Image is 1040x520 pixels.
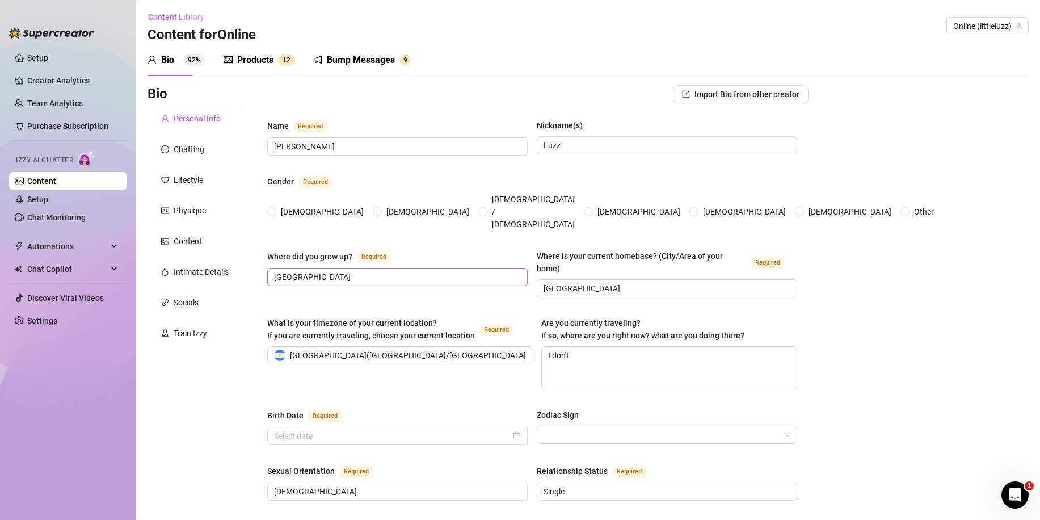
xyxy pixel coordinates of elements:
[537,119,591,132] label: Nickname(s)
[27,99,83,108] a: Team Analytics
[27,195,48,204] a: Setup
[161,237,169,245] span: picture
[283,56,287,64] span: 1
[267,465,335,477] div: Sexual Orientation
[174,174,203,186] div: Lifestyle
[479,324,513,336] span: Required
[161,176,169,184] span: heart
[174,143,204,156] div: Chatting
[267,250,403,263] label: Where did you grow up?
[15,242,24,251] span: thunderbolt
[174,327,207,339] div: Train Izzy
[612,466,646,478] span: Required
[27,237,108,255] span: Automations
[161,207,169,215] span: idcard
[537,465,608,477] div: Relationship Status
[224,55,233,64] span: picture
[537,250,746,275] div: Where is your current homebase? (City/Area of your home)
[308,410,342,422] span: Required
[274,140,519,153] input: Name
[267,175,294,188] div: Gender
[1001,481,1029,509] iframe: Intercom live chat
[174,266,229,278] div: Intimate Details
[293,120,327,133] span: Required
[174,204,206,217] div: Physique
[751,257,785,269] span: Required
[267,250,352,263] div: Where did you grow up?
[274,485,519,498] input: Sexual Orientation
[148,55,157,64] span: user
[313,55,322,64] span: notification
[544,485,788,498] input: Relationship Status
[278,54,295,66] sup: 12
[274,430,511,442] input: Birth Date
[161,53,174,67] div: Bio
[290,347,580,364] span: [GEOGRAPHIC_DATA] ( [GEOGRAPHIC_DATA]/[GEOGRAPHIC_DATA]/Buenos_Aires )
[267,409,304,422] div: Birth Date
[148,8,213,26] button: Content Library
[27,260,108,278] span: Chat Copilot
[267,464,386,478] label: Sexual Orientation
[16,155,73,166] span: Izzy AI Chatter
[161,329,169,337] span: experiment
[287,56,290,64] span: 2
[161,115,169,123] span: user
[698,206,790,218] span: [DEMOGRAPHIC_DATA]
[537,409,579,421] div: Zodiac Sign
[327,53,395,67] div: Bump Messages
[399,54,411,66] sup: 9
[148,12,204,22] span: Content Library
[27,316,57,325] a: Settings
[804,206,896,218] span: [DEMOGRAPHIC_DATA]
[9,27,94,39] img: logo-BBDzfeDw.svg
[267,409,355,422] label: Birth Date
[174,235,202,248] div: Content
[544,139,788,152] input: Nickname(s)
[274,271,519,283] input: Where did you grow up?
[237,53,273,67] div: Products
[357,251,391,263] span: Required
[27,117,118,135] a: Purchase Subscription
[267,318,475,340] span: What is your timezone of your current location? If you are currently traveling, choose your curre...
[161,145,169,153] span: message
[682,90,690,98] span: import
[542,347,797,389] textarea: I don't
[27,53,48,62] a: Setup
[148,26,256,44] h3: Content for Online
[174,112,221,125] div: Personal Info
[27,293,104,303] a: Discover Viral Videos
[537,464,659,478] label: Relationship Status
[27,213,86,222] a: Chat Monitoring
[174,296,199,309] div: Socials
[910,206,938,218] span: Other
[267,175,345,188] label: Gender
[161,299,169,307] span: link
[487,193,579,230] span: [DEMOGRAPHIC_DATA] / [DEMOGRAPHIC_DATA]
[276,206,368,218] span: [DEMOGRAPHIC_DATA]
[541,318,744,340] span: Are you currently traveling? If so, where are you right now? what are you doing there?
[78,150,95,167] img: AI Chatter
[382,206,474,218] span: [DEMOGRAPHIC_DATA]
[274,350,285,361] img: ar
[1025,481,1034,490] span: 1
[673,85,809,103] button: Import Bio from other creator
[694,90,799,99] span: Import Bio from other creator
[161,268,169,276] span: fire
[15,265,22,273] img: Chat Copilot
[339,466,373,478] span: Required
[403,56,407,64] span: 9
[537,250,797,275] label: Where is your current homebase? (City/Area of your home)
[953,18,1022,35] span: Online (littleluzz)
[183,54,205,66] sup: 92%
[544,282,788,295] input: Where is your current homebase? (City/Area of your home)
[27,72,118,90] a: Creator Analytics
[537,119,583,132] div: Nickname(s)
[267,120,289,132] div: Name
[148,85,167,103] h3: Bio
[593,206,685,218] span: [DEMOGRAPHIC_DATA]
[537,409,587,421] label: Zodiac Sign
[27,177,56,186] a: Content
[267,119,340,133] label: Name
[1016,23,1022,30] span: team
[298,176,332,188] span: Required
